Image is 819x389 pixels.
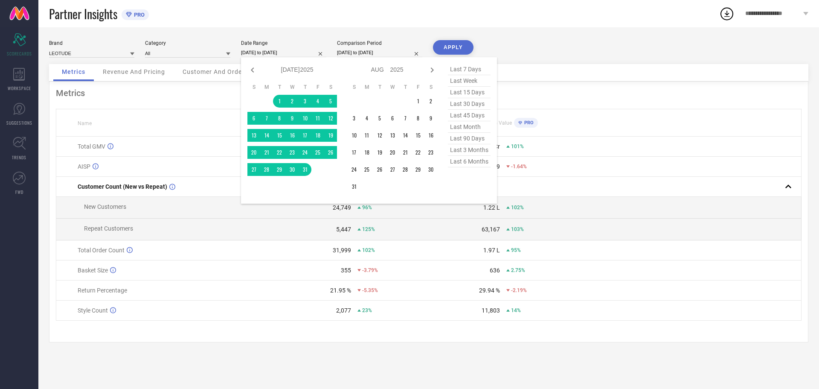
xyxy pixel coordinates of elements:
[299,112,311,125] td: Thu Jul 10 2025
[399,163,412,176] td: Thu Aug 28 2025
[448,98,491,110] span: last 30 days
[273,95,286,108] td: Tue Jul 01 2025
[412,95,424,108] td: Fri Aug 01 2025
[360,163,373,176] td: Mon Aug 25 2025
[15,189,23,195] span: FWD
[247,129,260,142] td: Sun Jul 13 2025
[483,247,500,254] div: 1.97 L
[84,203,126,210] span: New Customers
[330,287,351,294] div: 21.95 %
[273,163,286,176] td: Tue Jul 29 2025
[490,267,500,274] div: 636
[324,112,337,125] td: Sat Jul 12 2025
[511,226,524,232] span: 103%
[286,84,299,91] th: Wednesday
[299,129,311,142] td: Thu Jul 17 2025
[311,112,324,125] td: Fri Jul 11 2025
[399,146,412,159] td: Thu Aug 21 2025
[373,84,386,91] th: Tuesday
[424,163,437,176] td: Sat Aug 30 2025
[373,112,386,125] td: Tue Aug 05 2025
[336,307,351,314] div: 2,077
[362,205,372,211] span: 96%
[12,154,26,161] span: TRENDS
[348,146,360,159] td: Sun Aug 17 2025
[311,95,324,108] td: Fri Jul 04 2025
[386,84,399,91] th: Wednesday
[373,163,386,176] td: Tue Aug 26 2025
[299,146,311,159] td: Thu Jul 24 2025
[412,163,424,176] td: Fri Aug 29 2025
[241,48,326,57] input: Select date range
[448,64,491,75] span: last 7 days
[341,267,351,274] div: 355
[8,85,31,91] span: WORKSPACE
[78,247,125,254] span: Total Order Count
[412,84,424,91] th: Friday
[260,84,273,91] th: Monday
[424,112,437,125] td: Sat Aug 09 2025
[362,247,375,253] span: 102%
[348,129,360,142] td: Sun Aug 10 2025
[482,226,500,233] div: 63,167
[247,112,260,125] td: Sun Jul 06 2025
[333,204,351,211] div: 24,749
[412,146,424,159] td: Fri Aug 22 2025
[511,143,524,149] span: 101%
[337,40,422,46] div: Comparison Period
[260,146,273,159] td: Mon Jul 21 2025
[324,84,337,91] th: Saturday
[260,129,273,142] td: Mon Jul 14 2025
[311,84,324,91] th: Friday
[360,146,373,159] td: Mon Aug 18 2025
[511,307,521,313] span: 14%
[348,180,360,193] td: Sun Aug 31 2025
[362,287,378,293] span: -5.35%
[337,48,422,57] input: Select comparison period
[247,146,260,159] td: Sun Jul 20 2025
[247,65,258,75] div: Previous month
[6,120,32,126] span: SUGGESTIONS
[78,163,90,170] span: AISP
[260,112,273,125] td: Mon Jul 07 2025
[78,143,105,150] span: Total GMV
[299,95,311,108] td: Thu Jul 03 2025
[273,112,286,125] td: Tue Jul 08 2025
[78,307,108,314] span: Style Count
[511,164,527,170] span: -1.64%
[448,144,491,156] span: last 3 months
[62,68,85,75] span: Metrics
[103,68,165,75] span: Revenue And Pricing
[448,156,491,167] span: last 6 months
[286,129,299,142] td: Wed Jul 16 2025
[362,226,375,232] span: 125%
[299,84,311,91] th: Thursday
[386,163,399,176] td: Wed Aug 27 2025
[373,129,386,142] td: Tue Aug 12 2025
[336,226,351,233] div: 5,447
[286,95,299,108] td: Wed Jul 02 2025
[78,183,167,190] span: Customer Count (New vs Repeat)
[145,40,230,46] div: Category
[511,247,521,253] span: 95%
[511,267,525,273] span: 2.75%
[273,84,286,91] th: Tuesday
[286,163,299,176] td: Wed Jul 30 2025
[311,129,324,142] td: Fri Jul 18 2025
[132,12,145,18] span: PRO
[412,112,424,125] td: Fri Aug 08 2025
[84,225,133,232] span: Repeat Customers
[286,146,299,159] td: Wed Jul 23 2025
[78,267,108,274] span: Basket Size
[482,307,500,314] div: 11,803
[360,129,373,142] td: Mon Aug 11 2025
[448,133,491,144] span: last 90 days
[427,65,437,75] div: Next month
[362,307,372,313] span: 23%
[348,112,360,125] td: Sun Aug 03 2025
[511,205,524,211] span: 102%
[49,5,117,23] span: Partner Insights
[324,146,337,159] td: Sat Jul 26 2025
[241,40,326,46] div: Date Range
[424,129,437,142] td: Sat Aug 16 2025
